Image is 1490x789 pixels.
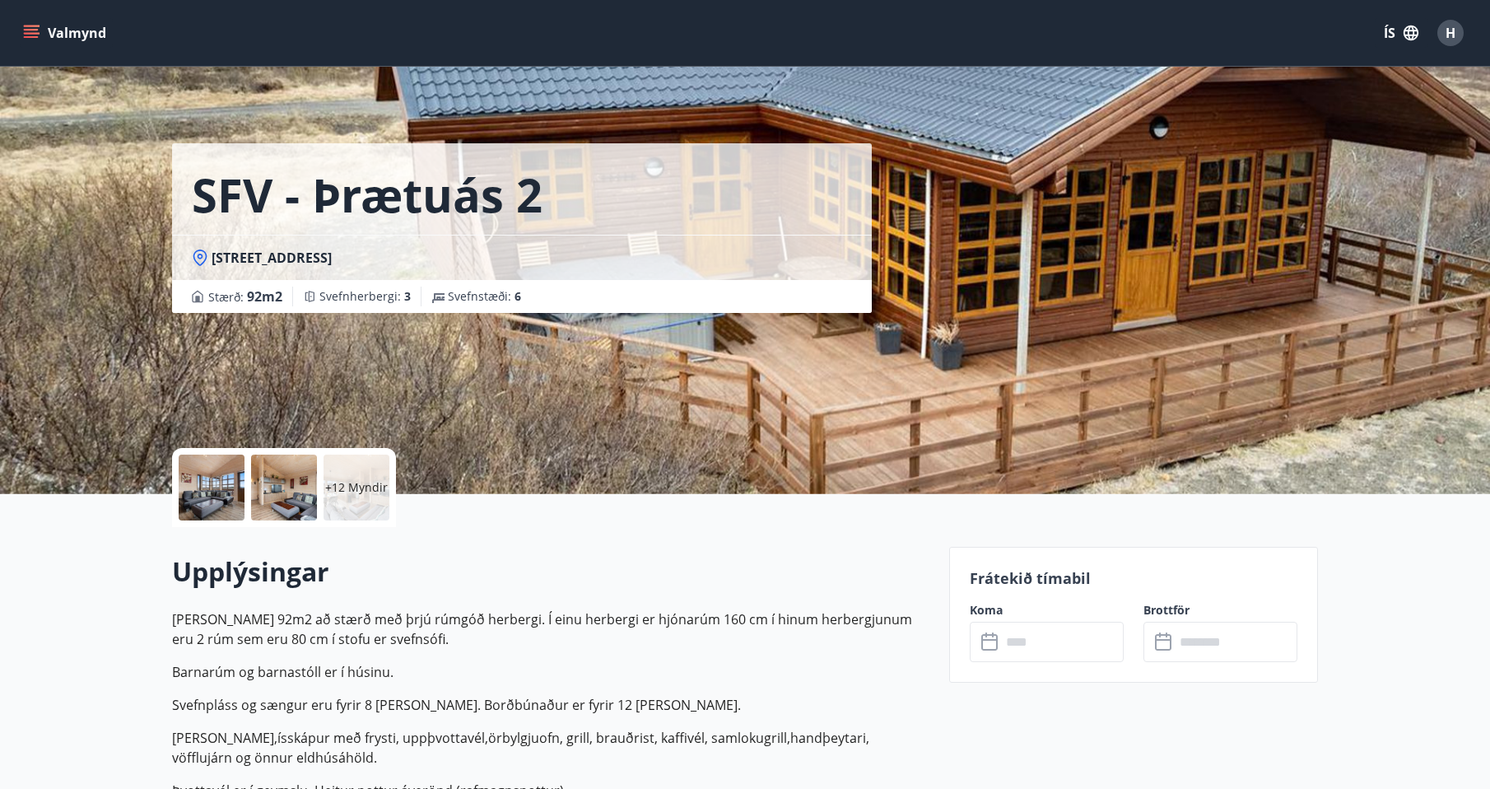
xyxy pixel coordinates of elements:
[192,163,542,226] h1: SFV - Þrætuás 2
[247,287,282,306] span: 92 m2
[1375,18,1427,48] button: ÍS
[325,479,388,496] p: +12 Myndir
[1143,602,1297,619] label: Brottför
[212,249,332,267] span: [STREET_ADDRESS]
[208,287,282,306] span: Stærð :
[20,18,113,48] button: menu
[404,288,411,304] span: 3
[319,288,411,305] span: Svefnherbergi :
[172,728,929,768] p: [PERSON_NAME],ísskápur með frysti, uppþvottavél,örbylgjuofn, grill, brauðrist, kaffivél, samlokug...
[172,662,929,682] p: Barnarúm og barnastóll er í húsinu.
[515,288,521,304] span: 6
[172,609,929,649] p: [PERSON_NAME] 92m2 að stærð með þrjú rúmgóð herbergi. Í einu herbergi er hjónarúm 160 cm í hinum ...
[172,553,929,590] h2: Upplýsingar
[970,567,1297,589] p: Frátekið tímabil
[1431,13,1470,53] button: H
[970,602,1124,619] label: Koma
[172,695,929,715] p: Svefnpláss og sængur eru fyrir 8 [PERSON_NAME]. Borðbúnaður er fyrir 12 [PERSON_NAME].
[448,288,521,305] span: Svefnstæði :
[1446,24,1455,42] span: H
